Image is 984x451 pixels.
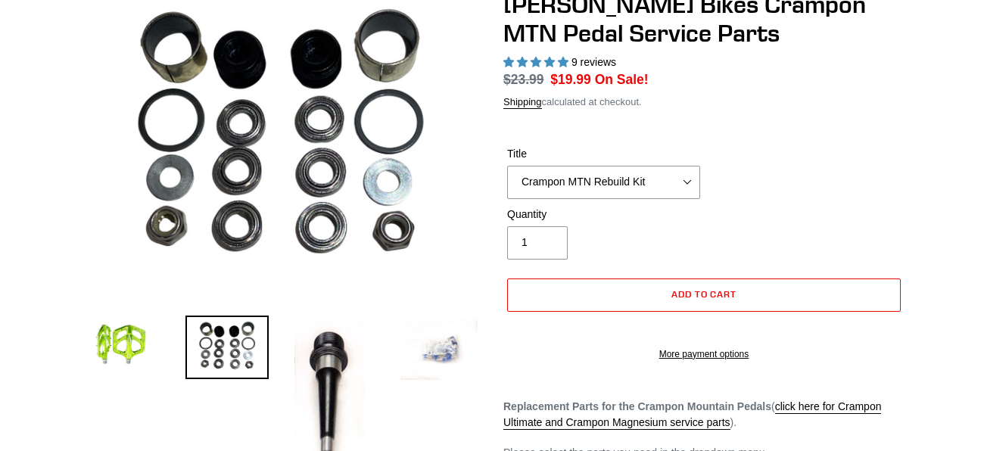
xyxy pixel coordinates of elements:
strong: Replacement Parts for the Crampon Mountain Pedals [503,400,771,412]
p: ( ). [503,399,905,431]
span: Add to cart [671,288,737,300]
img: Load image into Gallery viewer, Canfield Bikes Crampon MTN Pedal Service Parts [79,316,163,373]
span: 9 reviews [571,56,616,68]
a: More payment options [507,347,901,361]
label: Quantity [507,207,700,222]
img: Load image into Gallery viewer, Canfield Bikes Crampon MTN Pedal Service Parts [397,316,481,383]
span: On Sale! [595,70,649,89]
img: Load image into Gallery viewer, Canfield Bikes Crampon Mountain Rebuild Kit [185,316,269,380]
div: calculated at checkout. [503,95,905,110]
span: 5.00 stars [503,56,571,68]
span: $19.99 [550,72,591,87]
a: Shipping [503,96,542,109]
label: Title [507,146,700,162]
s: $23.99 [503,72,544,87]
a: click here for Crampon Ultimate and Crampon Magnesium service parts [503,400,881,430]
button: Add to cart [507,278,901,312]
